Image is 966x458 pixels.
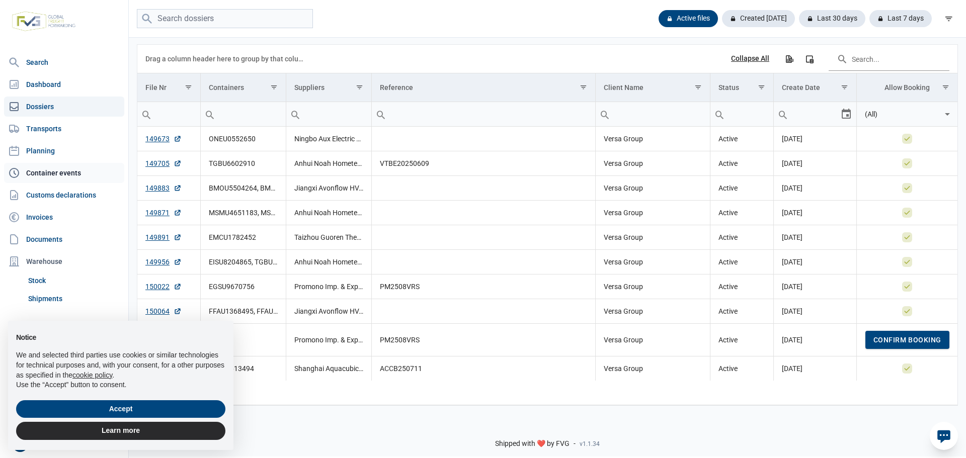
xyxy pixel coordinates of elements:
td: Promono Imp. & Exp. Co., Ltd. [286,274,372,299]
td: Filter cell [710,102,773,127]
td: PM2508VRS [372,324,596,356]
span: Show filter options for column 'Create Date' [841,83,848,91]
span: Show filter options for column 'Suppliers' [356,83,363,91]
td: Column Suppliers [286,73,372,102]
span: [DATE] [782,135,802,143]
div: Select [941,102,953,126]
td: Versa Group [595,274,710,299]
div: Search box [137,102,155,126]
td: Active [710,151,773,176]
a: Dossiers [4,97,124,117]
td: Filter cell [286,102,372,127]
td: ONEU0552650 [201,127,286,151]
td: Active [710,356,773,381]
a: 149705 [145,158,182,168]
div: Created [DATE] [722,10,795,27]
td: TCLU3613494 [201,356,286,381]
td: Filter cell [372,102,596,127]
a: 149956 [145,257,182,267]
td: Ningbo Aux Electric Co., Ltd. [286,127,372,151]
div: Warehouse [4,251,124,271]
td: Versa Group [595,324,710,356]
span: v1.1.34 [580,440,600,448]
div: Confirm booking [865,331,949,349]
td: FFAU1368495, FFAU3016560, MSBU7321094, MSMU4246112, MSMU6875109, UETU6673762 [201,299,286,324]
td: Column Client Name [595,73,710,102]
td: Column Create Date [773,73,857,102]
a: cookie policy [72,371,112,379]
a: Customs declarations [4,185,124,205]
td: Column Status [710,73,773,102]
td: Anhui Noah Hometech Co., Ltd. [286,151,372,176]
div: Collapse All [731,54,769,63]
input: Filter cell [372,102,595,126]
div: Drag a column header here to group by that column [145,51,307,67]
div: Export all data to Excel [780,50,798,68]
div: Containers [209,83,244,91]
a: Transports [4,119,124,139]
td: EGSU9670756 [201,274,286,299]
td: Active [710,201,773,225]
h2: Notice [16,333,225,343]
td: Versa Group [595,356,710,381]
div: Last 30 days [799,10,865,27]
td: EMCU1782452 [201,225,286,250]
input: Filter cell [857,102,941,126]
td: EISU8204865, TGBU6967436 [201,250,286,274]
span: Show filter options for column 'Allow Booking' [942,83,949,91]
span: [DATE] [782,209,802,217]
div: Last 7 days [869,10,932,27]
a: Container events [4,163,124,183]
td: Column Reference [372,73,596,102]
div: Status [718,83,739,91]
td: Versa Group [595,151,710,176]
span: Confirm booking [873,336,941,344]
div: Search box [774,102,792,126]
button: Learn more [16,422,225,440]
td: Jiangxi Avonflow HVAC Tech. Co., Ltd. [286,299,372,324]
a: 150022 [145,282,182,292]
img: FVG - Global freight forwarding [8,8,79,35]
div: filter [940,10,958,28]
span: [DATE] [782,336,802,344]
a: 149891 [145,232,182,242]
div: Search box [372,102,390,126]
td: TGBU6602910 [201,151,286,176]
button: Accept [16,400,225,418]
p: We and selected third parties use cookies or similar technologies for technical purposes and, wit... [16,350,225,380]
td: Versa Group [595,225,710,250]
td: Jiangxi Avonflow HVAC Tech. Co., Ltd. [286,176,372,201]
div: Create Date [782,83,820,91]
input: Search dossiers [137,9,313,29]
td: Active [710,225,773,250]
a: 149673 [145,134,182,144]
a: 150064 [145,306,182,316]
td: Shanghai Aquacubic Sanitaryware Co., Ltd. [286,356,372,381]
a: Search [4,52,124,72]
td: ACCB250711 [372,356,596,381]
td: Active [710,127,773,151]
div: Select [840,102,852,126]
input: Filter cell [137,102,200,126]
td: Versa Group [595,176,710,201]
span: Show filter options for column 'Client Name' [694,83,702,91]
td: Active [710,250,773,274]
span: [DATE] [782,184,802,192]
div: Search box [710,102,729,126]
div: Data grid with 77 rows and 8 columns [137,45,957,405]
td: VTBE20250609 [372,151,596,176]
td: Promono Imp. & Exp. Co., Ltd. [286,324,372,356]
a: Invoices [4,207,124,227]
div: Search box [286,102,304,126]
td: Active [710,324,773,356]
span: Show filter options for column 'Status' [758,83,765,91]
input: Filter cell [710,102,773,126]
td: Column File Nr [137,73,201,102]
td: Versa Group [595,127,710,151]
td: Versa Group [595,299,710,324]
td: Anhui Noah Hometech Co., Ltd. [286,201,372,225]
a: Dashboard [4,74,124,95]
div: Search box [201,102,219,126]
div: Search box [596,102,614,126]
input: Search in the data grid [829,47,949,71]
